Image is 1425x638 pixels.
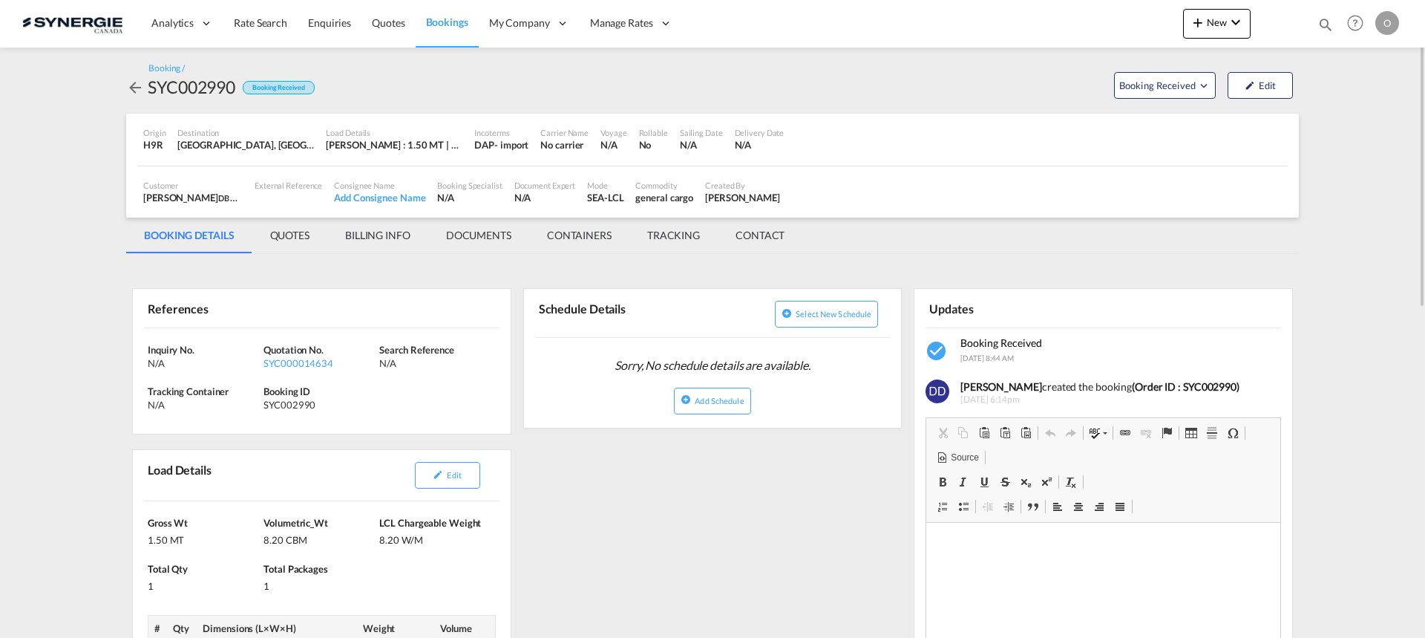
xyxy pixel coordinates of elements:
md-icon: icon-chevron-down [1227,13,1245,31]
img: 0FyYMAAAABklEQVQDANZMU4i+KPwKAAAAAElFTkSuQmCC [926,380,949,403]
md-pagination-wrapper: Use the left and right arrow keys to navigate between tabs [126,218,802,253]
span: Volumetric_Wt [263,517,328,529]
span: Booking Received [1119,78,1197,93]
div: Load Details [326,127,462,138]
div: Origin [143,127,166,138]
span: Sorry, No schedule details are available. [609,351,816,380]
div: Mode [587,180,623,191]
div: DAP [474,138,494,152]
span: Inquiry No. [148,344,194,356]
div: Destination [177,127,314,138]
a: Remove Format [1061,472,1081,492]
md-tab-item: DOCUMENTS [428,218,529,253]
md-tab-item: QUOTES [252,218,327,253]
a: Subscript [1015,472,1036,492]
span: Enquiries [308,16,351,29]
span: [DATE] 6:14pm [960,394,1270,406]
md-tab-item: CONTACT [718,218,802,253]
div: Sailing Date [680,127,723,138]
div: References [144,295,318,321]
div: SYC002990 [148,75,235,99]
md-icon: icon-magnify [1317,16,1334,33]
div: general cargo [635,191,693,204]
div: N/A [735,138,784,152]
button: icon-pencilEdit [415,462,480,489]
a: Align Left [1047,497,1068,516]
div: 1.50 MT [148,530,260,547]
a: Insert Horizontal Line [1202,423,1222,443]
div: [PERSON_NAME] : 1.50 MT | Volumetric Wt : 8.20 CBM | Chargeable Wt : 8.20 W/M [326,138,462,152]
div: Help [1343,10,1375,37]
div: O [1375,11,1399,35]
div: No carrier [540,138,589,152]
a: Bold (Ctrl+B) [932,472,953,492]
div: Voyage [600,127,626,138]
span: DB Group [218,192,253,204]
div: Booking Received [243,81,314,95]
div: Created By [705,180,780,191]
a: Align Right [1089,497,1110,516]
div: N/A [437,191,502,204]
span: Search Reference [379,344,453,356]
div: created the booking [960,380,1270,394]
div: SYC000014634 [263,357,376,370]
a: Superscript [1036,472,1057,492]
span: Total Qty [148,563,188,575]
div: N/A [680,138,723,152]
a: Link (Ctrl+K) [1115,423,1136,443]
span: Gross Wt [148,517,188,529]
span: LCL Chargeable Weight [379,517,481,529]
md-icon: icon-plus-circle [681,394,691,405]
div: H9R [143,138,166,152]
img: 1f56c880d42311ef80fc7dca854c8e59.png [22,7,122,40]
div: Rollable [639,127,668,138]
div: N/A [148,398,260,411]
div: 1 [263,576,376,593]
div: N/A [514,191,576,204]
a: Block Quote [1023,497,1044,516]
span: Edit [447,470,461,480]
div: Schedule Details [535,295,710,331]
md-icon: icon-pencil [1245,80,1255,91]
div: External Reference [255,180,322,191]
div: 8.20 CBM [263,530,376,547]
a: Italic (Ctrl+I) [953,472,974,492]
md-icon: icon-plus 400-fg [1189,13,1207,31]
md-tab-item: CONTAINERS [529,218,629,253]
span: Manage Rates [590,16,653,30]
span: Rate Search [234,16,287,29]
a: Underline (Ctrl+U) [974,472,995,492]
md-icon: icon-plus-circle [782,308,792,319]
div: N/A [148,357,260,370]
button: Open demo menu [1114,72,1216,99]
a: Insert/Remove Numbered List [932,497,953,516]
div: 8.20 W/M [379,530,491,547]
div: [PERSON_NAME] [143,191,243,204]
a: Anchor [1156,423,1177,443]
span: Source [949,452,978,464]
button: icon-plus-circleAdd Schedule [674,388,750,414]
div: Document Expert [514,180,576,191]
span: Bookings [426,16,468,28]
div: - import [494,138,528,152]
span: Booking Received [960,336,1042,349]
a: Justify [1110,497,1130,516]
a: Copy (Ctrl+C) [953,423,974,443]
button: icon-plus-circleSelect new schedule [775,301,878,328]
span: Quotation No. [263,344,324,356]
a: Redo (Ctrl+Y) [1061,423,1081,443]
div: Updates [926,295,1100,321]
md-tab-item: TRACKING [629,218,718,253]
span: Analytics [151,16,194,30]
md-icon: icon-pencil [433,469,443,480]
span: Total Packages [263,563,328,575]
span: Add Schedule [695,396,744,406]
button: icon-plus 400-fgNewicon-chevron-down [1183,9,1251,39]
div: Incoterms [474,127,528,138]
span: My Company [489,16,550,30]
a: Decrease Indent [977,497,998,516]
div: icon-arrow-left [126,75,148,99]
a: Paste (Ctrl+V) [974,423,995,443]
div: SEA-LCL [587,191,623,204]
